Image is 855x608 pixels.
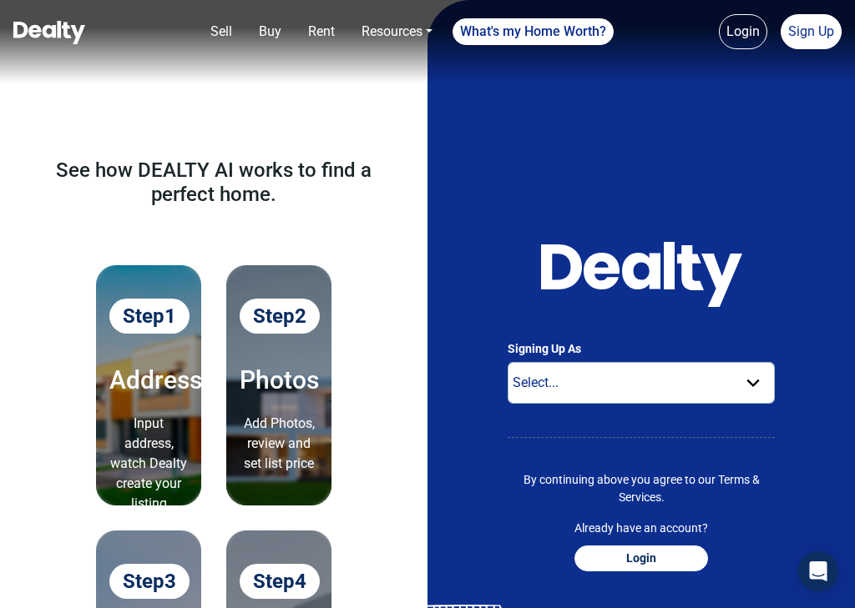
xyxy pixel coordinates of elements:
p: Input address, watch Dealty create your listing [109,414,188,514]
a: Resources [355,15,439,48]
a: Login [719,14,767,49]
a: Rent [301,15,341,48]
h5: Photos [240,367,318,394]
p: By continuing above you agree to our . [508,471,775,506]
span: Step 1 [109,299,190,334]
span: Step 2 [240,299,320,334]
p: Already have an account? [574,520,708,537]
a: Sign Up [781,14,842,49]
span: Step 3 [109,564,190,599]
div: Open Intercom Messenger [798,551,838,591]
a: Sell [204,15,239,48]
p: Add Photos, review and set list price [240,414,318,474]
h5: Address [109,367,188,394]
span: Step 4 [240,564,320,599]
iframe: BigID CMP Widget [8,558,58,608]
h1: See how DEALTY AI works to find a perfect home. [42,158,386,207]
img: Dealty - Buy, Sell & Rent Homes [13,21,85,44]
label: Signing Up As [508,340,775,358]
button: Login [574,545,708,571]
a: What's my Home Worth? [453,18,614,45]
a: Buy [252,15,288,48]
